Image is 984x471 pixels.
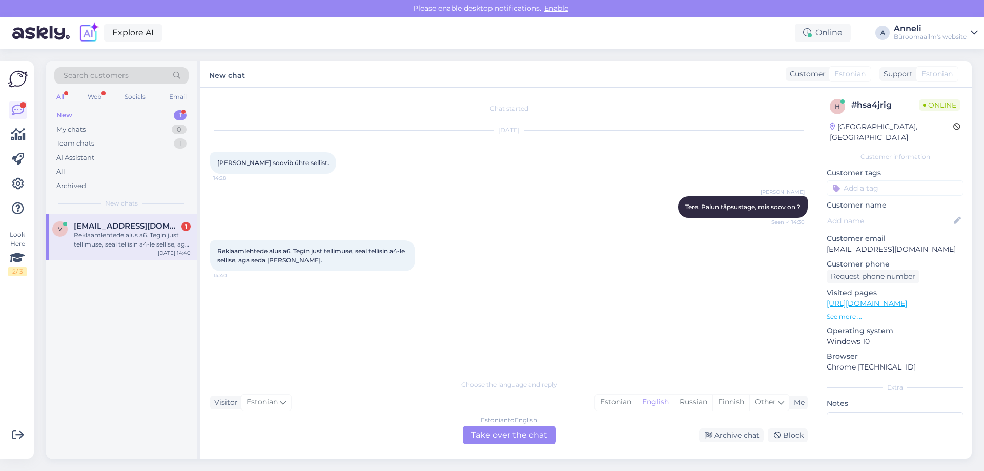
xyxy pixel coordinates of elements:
div: 2 / 3 [8,267,27,276]
div: Online [795,24,851,42]
p: Customer name [827,200,963,211]
span: Estonian [247,397,278,408]
input: Add name [827,215,952,227]
div: # hsa4jrig [851,99,919,111]
p: Customer email [827,233,963,244]
div: [DATE] [210,126,808,135]
span: virve.pipar@nissikool.ee [74,221,180,231]
span: 14:40 [213,272,252,279]
div: Team chats [56,138,94,149]
img: explore-ai [78,22,99,44]
p: See more ... [827,312,963,321]
div: AI Assistant [56,153,94,163]
span: Other [755,397,776,406]
span: 14:28 [213,174,252,182]
div: Take over the chat [463,426,556,444]
div: New [56,110,72,120]
div: A [875,26,890,40]
div: [DATE] 14:40 [158,249,191,257]
p: [EMAIL_ADDRESS][DOMAIN_NAME] [827,244,963,255]
div: 1 [174,138,187,149]
p: Browser [827,351,963,362]
div: Russian [674,395,712,410]
div: 0 [172,125,187,135]
div: English [637,395,674,410]
span: Search customers [64,70,129,81]
div: Support [879,69,913,79]
span: Enable [541,4,571,13]
a: [URL][DOMAIN_NAME] [827,299,907,308]
div: Anneli [894,25,967,33]
span: Estonian [921,69,953,79]
p: Customer tags [827,168,963,178]
div: All [54,90,66,104]
span: Online [919,99,960,111]
div: Socials [122,90,148,104]
div: Archive chat [699,428,764,442]
p: Operating system [827,325,963,336]
div: Archived [56,181,86,191]
div: Finnish [712,395,749,410]
div: Extra [827,383,963,392]
p: Visited pages [827,288,963,298]
div: 1 [181,222,191,231]
div: [GEOGRAPHIC_DATA], [GEOGRAPHIC_DATA] [830,121,953,143]
div: Chat started [210,104,808,113]
div: Choose the language and reply [210,380,808,390]
div: Look Here [8,230,27,276]
span: Tere. Palun täpsustage, mis soov on ? [685,203,801,211]
div: Web [86,90,104,104]
p: Notes [827,398,963,409]
label: New chat [209,67,245,81]
div: My chats [56,125,86,135]
span: Reklaamlehtede alus a6. Tegin just tellimuse, seal tellisin a4-le sellise, aga seda [PERSON_NAME]. [217,247,406,264]
span: Seen ✓ 14:30 [766,218,805,226]
span: New chats [105,199,138,208]
div: Block [768,428,808,442]
div: Email [167,90,189,104]
div: Estonian to English [481,416,537,425]
div: Visitor [210,397,238,408]
a: AnneliBüroomaailm's website [894,25,978,41]
span: [PERSON_NAME] soovib ühte sellist. [217,159,329,167]
input: Add a tag [827,180,963,196]
div: Request phone number [827,270,919,283]
div: Customer information [827,152,963,161]
a: Explore AI [104,24,162,42]
span: h [835,103,840,110]
div: Estonian [595,395,637,410]
span: v [58,225,62,233]
span: [PERSON_NAME] [761,188,805,196]
span: Estonian [834,69,866,79]
p: Customer phone [827,259,963,270]
div: Reklaamlehtede alus a6. Tegin just tellimuse, seal tellisin a4-le sellise, aga seda [PERSON_NAME]. [74,231,191,249]
div: All [56,167,65,177]
p: Chrome [TECHNICAL_ID] [827,362,963,373]
div: Me [790,397,805,408]
p: Windows 10 [827,336,963,347]
div: Customer [786,69,826,79]
img: Askly Logo [8,69,28,89]
div: 1 [174,110,187,120]
div: Büroomaailm's website [894,33,967,41]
